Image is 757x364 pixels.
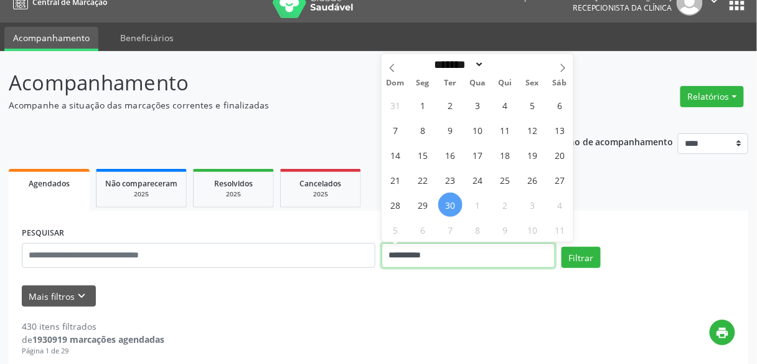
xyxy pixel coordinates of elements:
span: Setembro 28, 2025 [383,193,408,217]
button: Filtrar [562,247,601,268]
span: Outubro 10, 2025 [520,218,545,242]
span: Ter [436,79,464,87]
button: Mais filtroskeyboard_arrow_down [22,285,96,307]
span: Resolvidos [214,178,253,189]
span: Setembro 11, 2025 [493,118,517,142]
span: Setembro 23, 2025 [438,168,463,192]
span: Seg [409,79,436,87]
span: Setembro 6, 2025 [548,93,572,117]
span: Recepcionista da clínica [573,2,672,13]
span: Setembro 21, 2025 [383,168,408,192]
span: Dom [382,79,409,87]
span: Agosto 31, 2025 [383,93,408,117]
span: Agendados [29,178,70,189]
span: Setembro 1, 2025 [411,93,435,117]
span: Outubro 3, 2025 [520,193,545,217]
span: Setembro 4, 2025 [493,93,517,117]
input: Year [484,58,525,71]
i: print [716,326,730,340]
span: Setembro 30, 2025 [438,193,463,217]
span: Setembro 17, 2025 [466,143,490,167]
span: Qua [464,79,491,87]
span: Outubro 2, 2025 [493,193,517,217]
span: Setembro 29, 2025 [411,193,435,217]
span: Setembro 18, 2025 [493,143,517,167]
span: Setembro 15, 2025 [411,143,435,167]
span: Setembro 2, 2025 [438,93,463,117]
span: Setembro 3, 2025 [466,93,490,117]
span: Setembro 7, 2025 [383,118,408,142]
span: Setembro 13, 2025 [548,118,572,142]
span: Setembro 16, 2025 [438,143,463,167]
label: PESQUISAR [22,224,64,243]
span: Sáb [546,79,573,87]
span: Setembro 8, 2025 [411,118,435,142]
span: Setembro 27, 2025 [548,168,572,192]
button: Relatórios [680,86,744,107]
div: 430 itens filtrados [22,320,164,333]
span: Setembro 19, 2025 [520,143,545,167]
div: Página 1 de 29 [22,346,164,357]
p: Acompanhamento [9,67,527,98]
span: Outubro 7, 2025 [438,218,463,242]
select: Month [430,58,485,71]
span: Outubro 9, 2025 [493,218,517,242]
span: Qui [491,79,519,87]
span: Outubro 6, 2025 [411,218,435,242]
span: Setembro 24, 2025 [466,168,490,192]
span: Não compareceram [105,178,177,189]
p: Acompanhe a situação das marcações correntes e finalizadas [9,98,527,112]
span: Cancelados [300,178,342,189]
span: Setembro 14, 2025 [383,143,408,167]
span: Setembro 10, 2025 [466,118,490,142]
a: Acompanhamento [4,27,98,51]
span: Setembro 5, 2025 [520,93,545,117]
div: de [22,333,164,346]
i: keyboard_arrow_down [75,289,89,303]
span: Outubro 11, 2025 [548,218,572,242]
div: 2025 [202,189,265,199]
span: Outubro 5, 2025 [383,218,408,242]
div: 2025 [289,189,352,199]
span: Setembro 12, 2025 [520,118,545,142]
span: Setembro 22, 2025 [411,168,435,192]
span: Setembro 26, 2025 [520,168,545,192]
button: print [710,320,735,345]
span: Outubro 1, 2025 [466,193,490,217]
span: Setembro 9, 2025 [438,118,463,142]
span: Sex [519,79,546,87]
span: Outubro 4, 2025 [548,193,572,217]
p: Ano de acompanhamento [563,133,674,149]
strong: 1930919 marcações agendadas [32,333,164,345]
div: 2025 [105,189,177,199]
a: Beneficiários [111,27,182,49]
span: Setembro 20, 2025 [548,143,572,167]
span: Outubro 8, 2025 [466,218,490,242]
span: Setembro 25, 2025 [493,168,517,192]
